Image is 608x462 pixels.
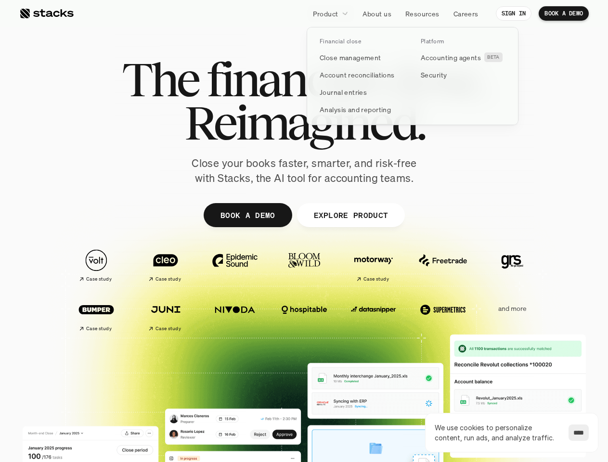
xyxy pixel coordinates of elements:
a: Security [415,66,511,83]
h2: Case study [155,276,181,282]
a: Analysis and reporting [314,101,410,118]
a: Resources [400,5,445,22]
a: SIGN IN [496,6,532,21]
span: financial [207,58,373,101]
p: SIGN IN [502,10,526,17]
p: Close management [320,52,381,63]
a: Case study [66,244,126,286]
h2: BETA [487,54,500,60]
p: Account reconciliations [320,70,395,80]
a: BOOK A DEMO [539,6,589,21]
p: About us [362,9,391,19]
h2: Case study [363,276,389,282]
a: BOOK A DEMO [203,203,292,227]
a: About us [357,5,397,22]
a: Close management [314,49,410,66]
a: Case study [136,244,195,286]
p: Careers [453,9,479,19]
p: Financial close [320,38,361,45]
p: Analysis and reporting [320,104,391,115]
h2: Case study [86,276,112,282]
p: Accounting agents [421,52,481,63]
a: Accounting agentsBETA [415,49,511,66]
p: Close your books faster, smarter, and risk-free with Stacks, the AI tool for accounting teams. [184,156,425,186]
span: Reimagined. [184,101,424,144]
a: Journal entries [314,83,410,101]
p: We use cookies to personalize content, run ads, and analyze traffic. [435,423,559,443]
h2: Case study [86,326,112,332]
p: EXPLORE PRODUCT [313,208,388,222]
a: Careers [448,5,484,22]
p: BOOK A DEMO [544,10,583,17]
p: Security [421,70,447,80]
p: Journal entries [320,87,367,97]
p: Product [313,9,338,19]
a: Privacy Policy [114,223,156,230]
p: BOOK A DEMO [220,208,275,222]
p: and more [482,305,542,313]
span: The [122,58,198,101]
a: Account reconciliations [314,66,410,83]
a: Case study [136,294,195,335]
a: Case study [344,244,403,286]
p: Resources [405,9,440,19]
a: Case study [66,294,126,335]
h2: Case study [155,326,181,332]
a: EXPLORE PRODUCT [297,203,405,227]
p: Platform [421,38,444,45]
